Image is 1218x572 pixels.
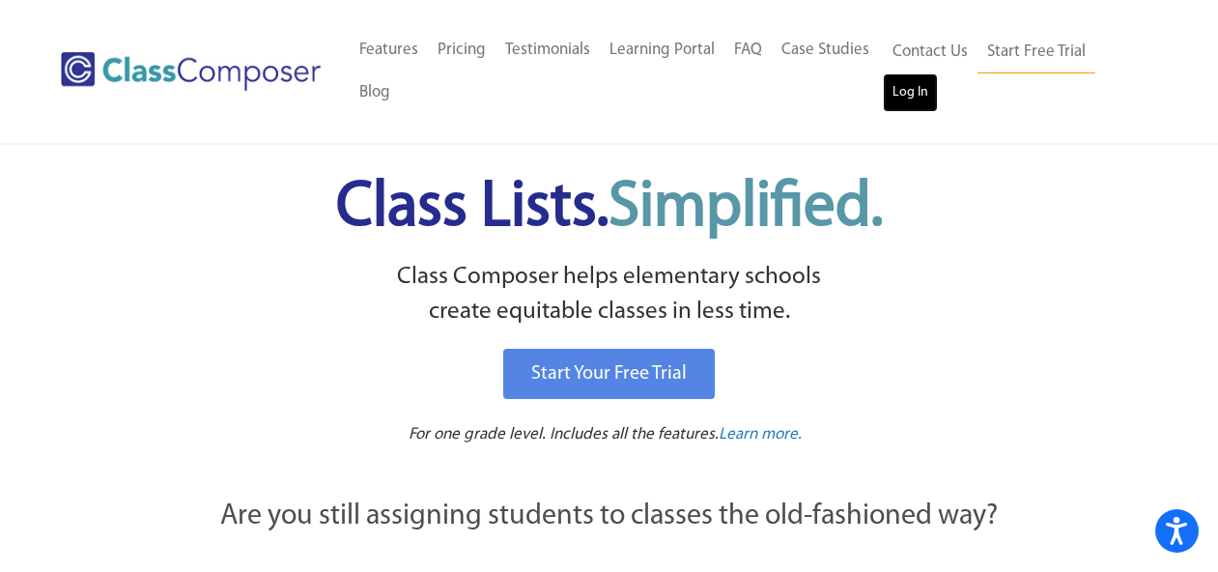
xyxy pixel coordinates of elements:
a: Blog [350,71,400,114]
a: Learn more. [719,423,802,447]
a: Start Free Trial [977,31,1095,74]
span: Start Your Free Trial [531,364,687,384]
a: FAQ [724,29,772,71]
a: Testimonials [496,29,600,71]
p: Class Composer helps elementary schools create equitable classes in less time. [114,260,1105,330]
img: Class Composer [61,52,321,90]
span: Class Lists. [336,177,883,240]
nav: Header Menu [883,31,1143,112]
span: For one grade level. Includes all the features. [409,426,719,443]
p: Are you still assigning students to classes the old-fashioned way? [117,496,1102,538]
span: Simplified. [609,177,883,240]
a: Contact Us [883,31,977,73]
span: Learn more. [719,426,802,443]
nav: Header Menu [350,29,883,114]
a: Features [350,29,428,71]
a: Log In [883,73,938,112]
a: Case Studies [772,29,879,71]
a: Pricing [428,29,496,71]
a: Start Your Free Trial [503,349,715,399]
a: Learning Portal [600,29,724,71]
